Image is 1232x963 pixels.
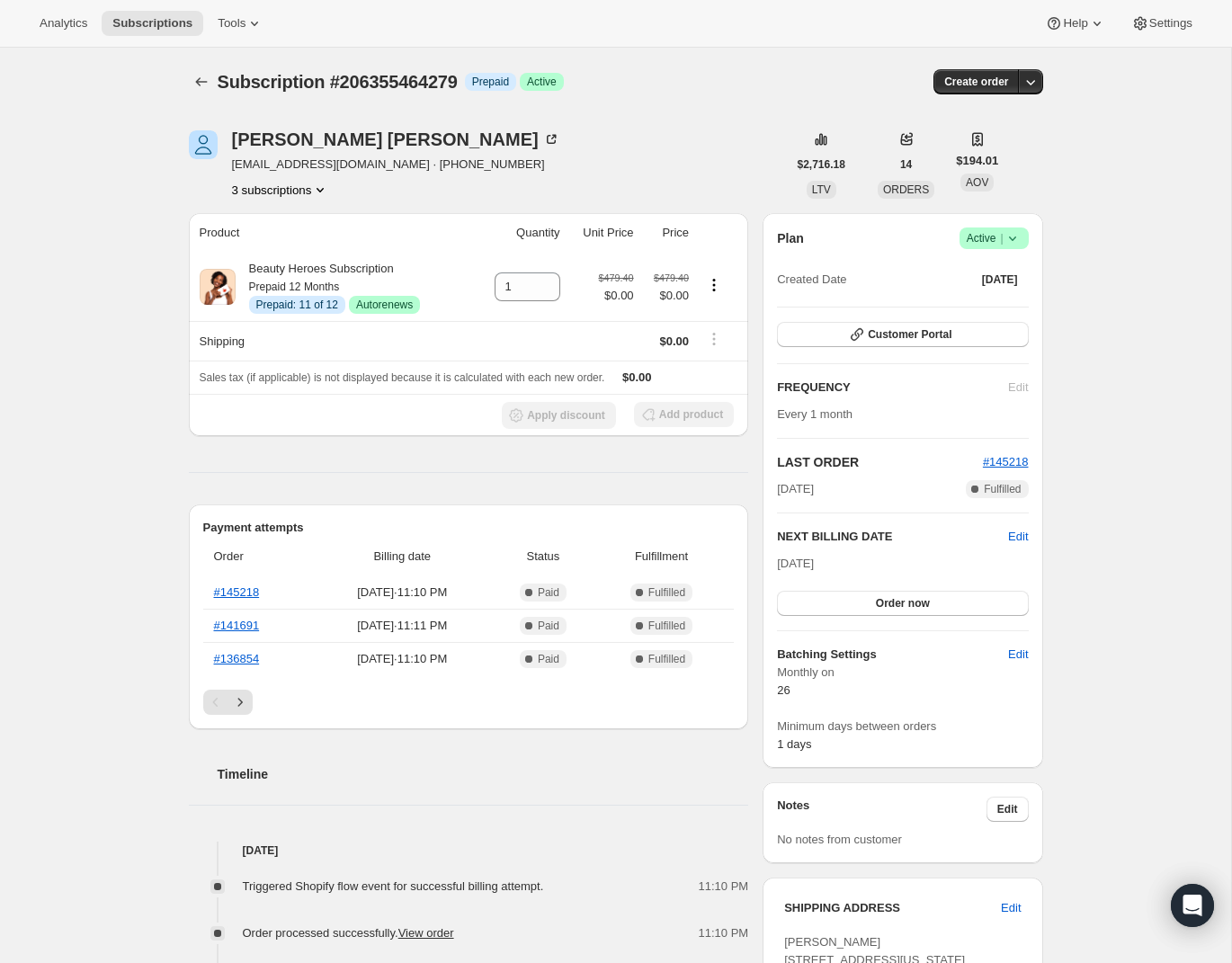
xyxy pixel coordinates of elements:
span: $0.00 [598,287,633,305]
th: Unit Price [566,213,639,253]
h3: Notes [777,797,986,822]
a: #141691 [214,619,260,632]
span: Analytics [40,16,87,31]
small: $479.40 [654,272,689,283]
span: Fulfilled [648,619,685,633]
span: 11:10 PM [699,924,749,942]
span: Order processed successfully. [243,926,454,940]
th: Price [639,213,694,253]
h6: Batching Settings [777,646,1008,664]
span: Order now [876,596,930,611]
span: Prepaid [472,75,509,89]
span: [DATE] · 11:10 PM [318,584,487,602]
button: $2,716.18 [787,152,856,177]
span: [EMAIL_ADDRESS][DOMAIN_NAME] · [PHONE_NUMBER] [232,156,560,174]
span: $0.00 [660,334,690,348]
span: $0.00 [622,370,652,384]
th: Quantity [473,213,565,253]
span: Paid [538,585,559,600]
span: Active [527,75,557,89]
span: Subscriptions [112,16,192,31]
span: Autorenews [356,298,413,312]
span: $0.00 [645,287,689,305]
th: Product [189,213,474,253]
button: 14 [889,152,923,177]
span: [DATE] [982,272,1018,287]
span: Edit [997,802,1018,816]
span: [DATE] · 11:10 PM [318,650,487,668]
h2: LAST ORDER [777,453,983,471]
h2: FREQUENCY [777,379,1008,397]
button: Order now [777,591,1028,616]
th: Shipping [189,321,474,361]
span: Status [497,548,589,566]
span: Edit [1001,899,1021,917]
div: Beauty Heroes Subscription [236,260,421,314]
span: Edit [1008,646,1028,664]
span: $194.01 [956,152,998,170]
span: Triggered Shopify flow event for successful billing attempt. [243,879,544,893]
span: Minimum days between orders [777,718,1028,736]
span: Paid [538,619,559,633]
span: Fulfilled [648,585,685,600]
span: Monthly on [777,664,1028,682]
button: Edit [997,640,1039,669]
button: Product actions [232,181,330,199]
span: Every 1 month [777,407,853,421]
h2: NEXT BILLING DATE [777,528,1008,546]
span: [DATE] · 11:11 PM [318,617,487,635]
th: Order [203,537,313,576]
span: | [1000,231,1003,245]
small: Prepaid 12 Months [249,281,340,293]
button: Create order [933,69,1019,94]
span: [DATE] [777,480,814,498]
span: Devon Amelia Stubbs [189,130,218,159]
a: #136854 [214,652,260,665]
a: #145218 [214,585,260,599]
span: No notes from customer [777,833,902,846]
span: Create order [944,75,1008,89]
button: Shipping actions [700,329,728,349]
h2: Payment attempts [203,519,735,537]
span: Customer Portal [868,327,951,342]
nav: Pagination [203,690,735,715]
button: Help [1034,11,1116,36]
button: #145218 [983,453,1029,471]
button: Edit [1008,528,1028,546]
div: Open Intercom Messenger [1171,884,1214,927]
button: Customer Portal [777,322,1028,347]
span: Paid [538,652,559,666]
div: [PERSON_NAME] [PERSON_NAME] [232,130,560,148]
button: Settings [1120,11,1203,36]
button: Analytics [29,11,98,36]
span: Fulfilled [984,482,1021,496]
button: Next [228,690,253,715]
button: Edit [986,797,1029,822]
span: Tools [218,16,246,31]
span: Help [1063,16,1087,31]
span: Sales tax (if applicable) is not displayed because it is calculated with each new order. [200,371,605,384]
span: [DATE] [777,557,814,570]
h2: Timeline [218,765,749,783]
span: Fulfilled [648,652,685,666]
span: Settings [1149,16,1192,31]
span: Billing date [318,548,487,566]
button: Product actions [700,275,728,295]
button: Subscriptions [189,69,214,94]
span: ORDERS [883,183,929,196]
span: 11:10 PM [699,878,749,896]
span: AOV [966,176,988,189]
a: View order [398,926,454,940]
span: 14 [900,157,912,172]
span: LTV [812,183,831,196]
button: Tools [207,11,274,36]
span: Active [967,229,1022,247]
small: $479.40 [598,272,633,283]
span: $2,716.18 [798,157,845,172]
h2: Plan [777,229,804,247]
span: 1 days [777,737,811,751]
img: product img [200,269,236,305]
span: Prepaid: 11 of 12 [256,298,338,312]
span: Created Date [777,271,846,289]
